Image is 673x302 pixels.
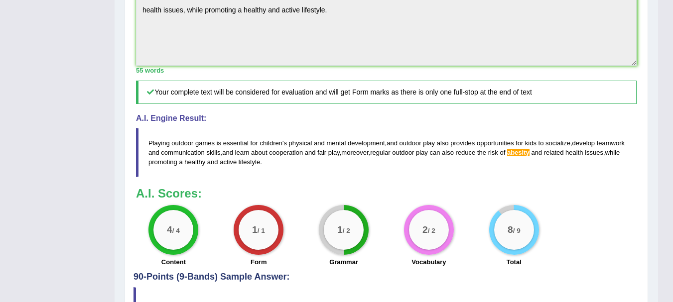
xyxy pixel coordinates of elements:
big: 2 [422,224,428,235]
div: 55 words [136,66,637,75]
span: skills [206,149,220,156]
span: kids [525,139,537,147]
label: Form [251,257,267,267]
big: 8 [508,224,513,235]
span: cooperation [269,149,303,156]
span: Playing [148,139,170,147]
span: of [500,149,505,156]
h4: A.I. Engine Result: [136,114,637,123]
span: active [220,158,237,166]
label: Content [161,257,186,267]
span: outdoor [392,149,414,156]
span: regular [370,149,390,156]
span: and [207,158,218,166]
span: teamwork [597,139,625,147]
small: / 2 [343,227,350,235]
span: fair [317,149,326,156]
span: Possible spelling mistake found. (did you mean: obesity) [507,149,530,156]
span: play [423,139,435,147]
big: 4 [167,224,172,235]
blockquote: ' , , , , , , . [136,128,637,177]
span: s [283,139,287,147]
span: develop [572,139,595,147]
b: A.I. Scores: [136,187,202,200]
span: healthy [184,158,205,166]
span: learn [235,149,250,156]
span: outdoor [171,139,193,147]
span: provides [450,139,475,147]
small: / 1 [258,227,265,235]
span: physical [289,139,312,147]
span: can [429,149,440,156]
span: moreover [341,149,368,156]
span: play [328,149,340,156]
span: opportunities [477,139,514,147]
span: reduce [456,149,476,156]
span: play [416,149,428,156]
span: is [217,139,221,147]
span: and [314,139,325,147]
label: Grammar [329,257,358,267]
span: while [605,149,620,156]
span: socialize [545,139,570,147]
big: 1 [252,224,258,235]
span: to [538,139,544,147]
span: issues [585,149,603,156]
span: outdoor [400,139,421,147]
span: a [179,158,182,166]
span: about [251,149,268,156]
span: communication [161,149,204,156]
span: children [260,139,282,147]
span: risk [488,149,498,156]
span: for [251,139,258,147]
span: and [148,149,159,156]
label: Vocabulary [411,257,446,267]
span: related [544,149,564,156]
span: games [195,139,215,147]
small: / 4 [172,227,180,235]
big: 1 [337,224,343,235]
span: essential [223,139,249,147]
span: for [516,139,523,147]
span: and [531,149,542,156]
span: and [222,149,233,156]
span: health [565,149,583,156]
span: promoting [148,158,177,166]
label: Total [507,257,522,267]
span: mental [326,139,346,147]
span: also [437,139,449,147]
span: also [442,149,454,156]
h5: Your complete text will be considered for evaluation and will get Form marks as there is only one... [136,81,637,104]
span: and [305,149,316,156]
small: / 9 [513,227,520,235]
span: lifestyle [239,158,260,166]
span: development [348,139,385,147]
small: / 2 [428,227,435,235]
span: and [387,139,398,147]
span: the [477,149,486,156]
